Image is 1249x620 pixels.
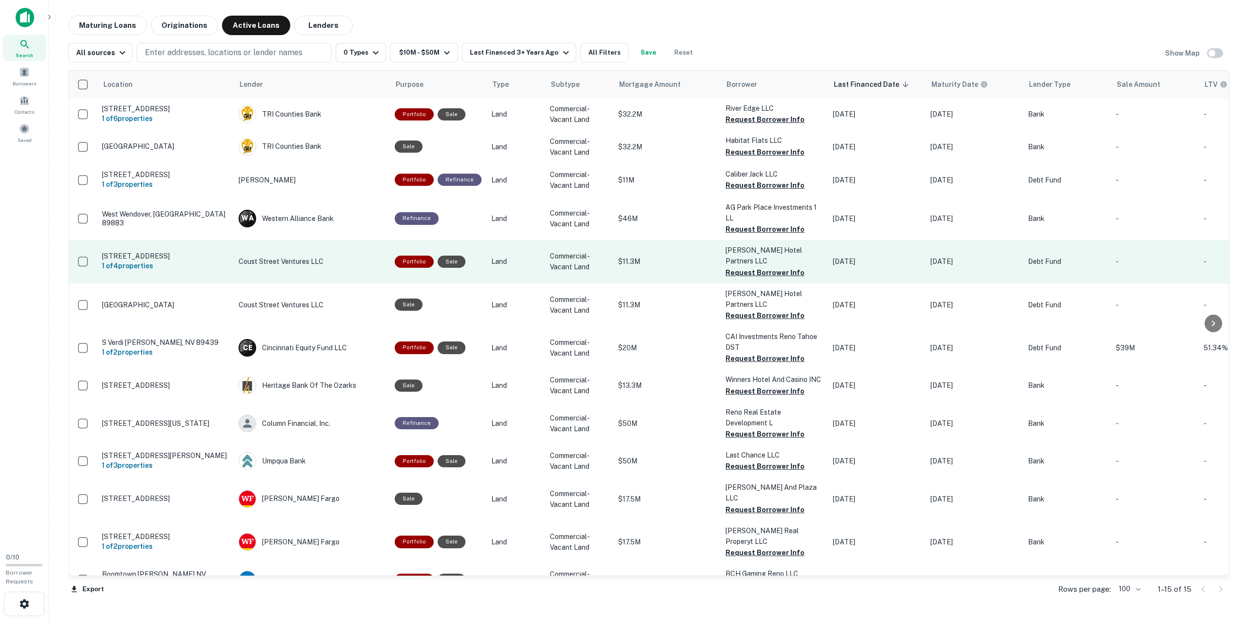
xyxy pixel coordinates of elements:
th: Sale Amount [1111,71,1199,98]
th: Maturity dates displayed may be estimated. Please contact the lender for the most accurate maturi... [926,71,1023,98]
p: $11M [618,175,716,185]
a: Borrowers [3,63,46,89]
p: Bank [1028,380,1106,391]
div: Sale [438,455,465,467]
div: Sale [395,140,423,153]
iframe: Chat Widget [1200,542,1249,589]
p: Commercial-Vacant Land [550,103,608,125]
p: Commercial-Vacant Land [550,294,608,316]
button: Request Borrower Info [725,180,805,191]
button: Save your search to get updates of matches that match your search criteria. [633,43,664,62]
p: [STREET_ADDRESS] [102,170,229,179]
p: [PERSON_NAME] Real Properyt LLC [725,525,823,547]
span: Sale Amount [1117,79,1173,90]
p: AG Park Place Investments 1 LL [725,202,823,223]
p: [PERSON_NAME] Hotel Partners LLC [725,288,823,310]
div: Contacts [3,91,46,118]
button: Request Borrower Info [725,353,805,364]
p: [DATE] [930,456,1018,466]
p: [DATE] [833,141,921,152]
p: Land [491,342,540,353]
p: [DATE] [930,175,1018,185]
button: All Filters [580,43,629,62]
p: $13.3M [618,380,716,391]
p: [STREET_ADDRESS][US_STATE] [102,419,229,428]
p: Winners Hotel And Casino INC [725,374,823,385]
button: 0 Types [336,43,386,62]
div: Sale [395,299,423,311]
p: [DATE] [930,141,1018,152]
div: This is a portfolio loan with 3 properties [395,174,434,186]
div: Sale [438,341,465,354]
div: [PERSON_NAME] Fargo [239,533,385,551]
p: [STREET_ADDRESS] [102,381,229,390]
p: - [1116,494,1194,504]
p: - [1116,175,1194,185]
p: Bank [1028,494,1106,504]
p: Commercial-Vacant Land [550,169,608,191]
p: Bank [1028,109,1106,120]
span: Last Financed Date [834,79,912,90]
th: Location [97,71,234,98]
p: [DATE] [833,256,921,267]
div: Sale [395,493,423,505]
p: [PERSON_NAME] [239,175,385,185]
p: - [1204,213,1248,224]
button: Request Borrower Info [725,504,805,516]
p: Commercial-Vacant Land [550,531,608,553]
div: This is a portfolio loan with 4 properties [395,256,434,268]
p: [STREET_ADDRESS] [102,252,229,260]
p: $20M [618,342,716,353]
button: Request Borrower Info [725,223,805,235]
span: Search [16,51,33,59]
p: River Edge LLC [725,103,823,114]
p: [DATE] [930,380,1018,391]
img: picture [239,453,256,469]
p: [DATE] [833,380,921,391]
p: [DATE] [833,456,921,466]
p: [DATE] [930,213,1018,224]
p: Bank [1028,213,1106,224]
p: [DATE] [833,175,921,185]
p: - [1116,456,1194,466]
p: Coust Street Ventures LLC [239,256,385,267]
th: Mortgage Amount [613,71,721,98]
p: Debt Fund [1028,256,1106,267]
p: $17.5M [618,537,716,547]
p: [DATE] [833,574,921,585]
div: 100 [1115,582,1142,596]
p: [DATE] [833,537,921,547]
span: 0 / 10 [6,554,20,561]
p: Commercial-Vacant Land [550,337,608,359]
p: Debt Fund [1028,175,1106,185]
p: Bank [1028,141,1106,152]
p: Land [491,175,540,185]
p: Coust Street Ventures LLC [239,300,385,310]
button: Last Financed 3+ Years Ago [462,43,576,62]
p: [DATE] [930,418,1018,429]
p: $32.2M [618,109,716,120]
p: BCH Gaming Reno LLC [725,568,823,579]
span: Saved [18,136,32,144]
div: This is a portfolio loan with 3 properties [395,455,434,467]
span: Lender [240,79,263,90]
p: - [1116,109,1194,120]
div: All sources [76,47,128,59]
p: Debt Fund [1028,342,1106,353]
p: [DATE] [930,342,1018,353]
img: picture [239,491,256,507]
p: [GEOGRAPHIC_DATA] [102,300,229,309]
div: Column Financial, Inc. [239,415,385,432]
span: Contacts [15,108,34,116]
img: picture [239,377,256,394]
div: This loan purpose was for refinancing [395,212,439,224]
h6: 1 of 3 properties [102,460,229,471]
th: Last Financed Date [828,71,926,98]
p: $50M [618,418,716,429]
p: Reno Real Estate Development L [725,407,823,428]
p: [DATE] [930,109,1018,120]
th: Subtype [545,71,613,98]
p: - [1204,418,1248,429]
th: Purpose [390,71,486,98]
p: [STREET_ADDRESS] [102,532,229,541]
